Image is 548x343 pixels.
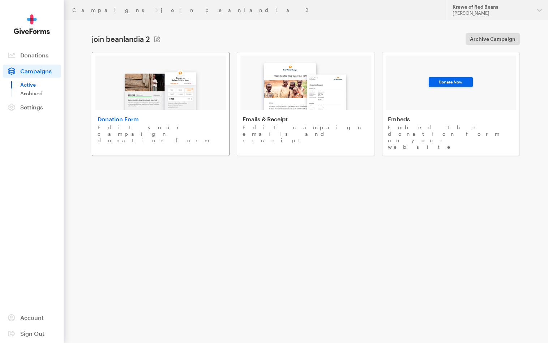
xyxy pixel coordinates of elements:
[92,35,150,43] h1: join beanlandia 2
[3,101,61,114] a: Settings
[466,33,520,45] a: Archive Campaign
[426,75,475,90] img: image-3-93ee28eb8bf338fe015091468080e1db9f51356d23dce784fdc61914b1599f14.png
[20,89,61,98] a: Archived
[20,52,48,58] span: Donations
[20,81,61,89] a: Active
[388,124,514,150] p: Embed the donation form on your website
[257,56,355,110] img: image-2-08a39f98273254a5d313507113ca8761204b64a72fdaab3e68b0fc5d6b16bc50.png
[98,116,224,123] h4: Donation Form
[20,68,52,74] span: Campaigns
[243,116,369,123] h4: Emails & Receipt
[14,14,50,34] img: GiveForms
[161,7,310,13] a: join beanlandia 2
[119,64,203,110] img: image-1-0e7e33c2fa879c29fc43b57e5885c2c5006ac2607a1de4641c4880897d5e5c7f.png
[453,10,531,16] div: [PERSON_NAME]
[237,52,374,156] a: Emails & Receipt Edit campaign emails and receipt
[92,52,230,156] a: Donation Form Edit your campaign donation form
[3,65,61,78] a: Campaigns
[470,35,515,43] span: Archive Campaign
[20,104,43,110] span: Settings
[72,7,152,13] a: Campaigns
[382,52,520,156] a: Embeds Embed the donation form on your website
[453,4,531,10] div: Krewe of Red Beans
[98,124,224,144] p: Edit your campaign donation form
[3,49,61,62] a: Donations
[243,124,369,144] p: Edit campaign emails and receipt
[388,116,514,123] h4: Embeds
